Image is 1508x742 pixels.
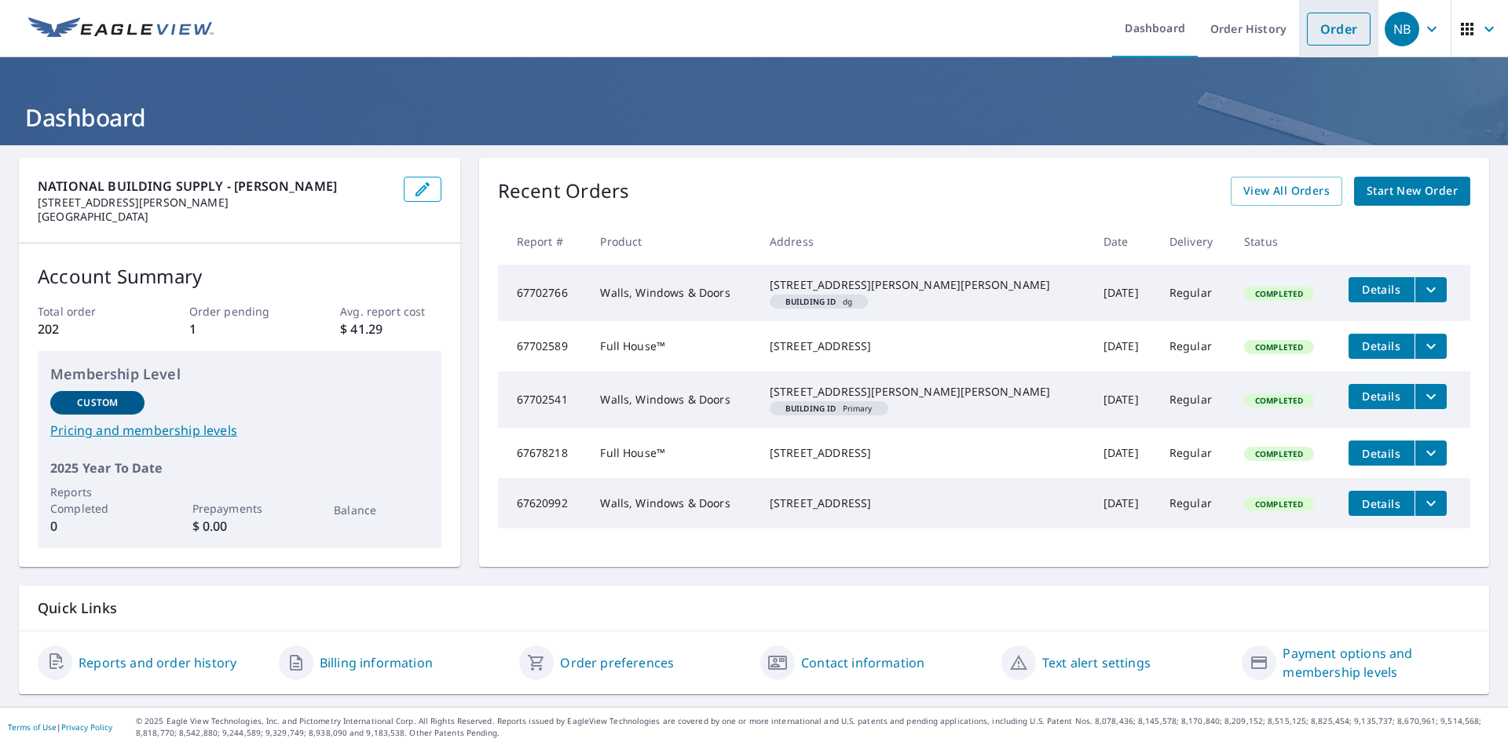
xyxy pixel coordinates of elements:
[560,653,674,672] a: Order preferences
[50,517,145,535] p: 0
[776,298,862,305] span: dg
[776,404,882,412] span: Primary
[1157,428,1232,478] td: Regular
[192,517,287,535] p: $ 0.00
[38,320,138,338] p: 202
[1415,491,1447,516] button: filesDropdownBtn-67620992
[38,210,391,224] p: [GEOGRAPHIC_DATA]
[79,653,236,672] a: Reports and order history
[770,495,1078,511] div: [STREET_ADDRESS]
[50,484,145,517] p: Reports Completed
[38,196,391,210] p: [STREET_ADDRESS][PERSON_NAME]
[498,478,588,528] td: 67620992
[38,303,138,320] p: Total order
[1246,499,1312,510] span: Completed
[498,177,630,206] p: Recent Orders
[587,218,756,265] th: Product
[1367,181,1458,201] span: Start New Order
[38,177,391,196] p: NATIONAL BUILDING SUPPLY - [PERSON_NAME]
[334,502,428,518] p: Balance
[1358,389,1405,404] span: Details
[1349,491,1415,516] button: detailsBtn-67620992
[770,384,1078,400] div: [STREET_ADDRESS][PERSON_NAME][PERSON_NAME]
[785,404,836,412] em: Building ID
[498,265,588,321] td: 67702766
[1358,282,1405,297] span: Details
[320,653,433,672] a: Billing information
[1157,218,1232,265] th: Delivery
[587,478,756,528] td: Walls, Windows & Doors
[770,338,1078,354] div: [STREET_ADDRESS]
[1042,653,1151,672] a: Text alert settings
[28,17,214,41] img: EV Logo
[1307,13,1371,46] a: Order
[8,722,57,733] a: Terms of Use
[1385,12,1419,46] div: NB
[1415,384,1447,409] button: filesDropdownBtn-67702541
[1354,177,1470,206] a: Start New Order
[38,262,441,291] p: Account Summary
[1091,371,1157,428] td: [DATE]
[1246,448,1312,459] span: Completed
[1157,321,1232,371] td: Regular
[498,321,588,371] td: 67702589
[757,218,1091,265] th: Address
[498,218,588,265] th: Report #
[1349,334,1415,359] button: detailsBtn-67702589
[1358,496,1405,511] span: Details
[1349,384,1415,409] button: detailsBtn-67702541
[1415,277,1447,302] button: filesDropdownBtn-67702766
[50,364,429,385] p: Membership Level
[1358,446,1405,461] span: Details
[770,445,1078,461] div: [STREET_ADDRESS]
[1091,218,1157,265] th: Date
[1157,371,1232,428] td: Regular
[192,500,287,517] p: Prepayments
[1349,440,1415,466] button: detailsBtn-67678218
[1243,181,1330,201] span: View All Orders
[50,421,429,440] a: Pricing and membership levels
[1232,218,1335,265] th: Status
[1231,177,1342,206] a: View All Orders
[1157,265,1232,321] td: Regular
[498,371,588,428] td: 67702541
[587,428,756,478] td: Full House™
[1283,644,1470,682] a: Payment options and membership levels
[1091,478,1157,528] td: [DATE]
[1157,478,1232,528] td: Regular
[801,653,924,672] a: Contact information
[1091,321,1157,371] td: [DATE]
[61,722,112,733] a: Privacy Policy
[136,715,1500,739] p: © 2025 Eagle View Technologies, Inc. and Pictometry International Corp. All Rights Reserved. Repo...
[50,459,429,477] p: 2025 Year To Date
[1415,440,1447,466] button: filesDropdownBtn-67678218
[498,428,588,478] td: 67678218
[340,303,441,320] p: Avg. report cost
[38,598,1470,618] p: Quick Links
[1246,395,1312,406] span: Completed
[340,320,441,338] p: $ 41.29
[587,371,756,428] td: Walls, Windows & Doors
[770,277,1078,293] div: [STREET_ADDRESS][PERSON_NAME][PERSON_NAME]
[19,101,1489,133] h1: Dashboard
[1358,338,1405,353] span: Details
[77,396,118,410] p: Custom
[8,722,112,732] p: |
[1415,334,1447,359] button: filesDropdownBtn-67702589
[587,321,756,371] td: Full House™
[189,303,290,320] p: Order pending
[785,298,836,305] em: Building ID
[1091,428,1157,478] td: [DATE]
[1349,277,1415,302] button: detailsBtn-67702766
[1246,342,1312,353] span: Completed
[587,265,756,321] td: Walls, Windows & Doors
[189,320,290,338] p: 1
[1091,265,1157,321] td: [DATE]
[1246,288,1312,299] span: Completed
